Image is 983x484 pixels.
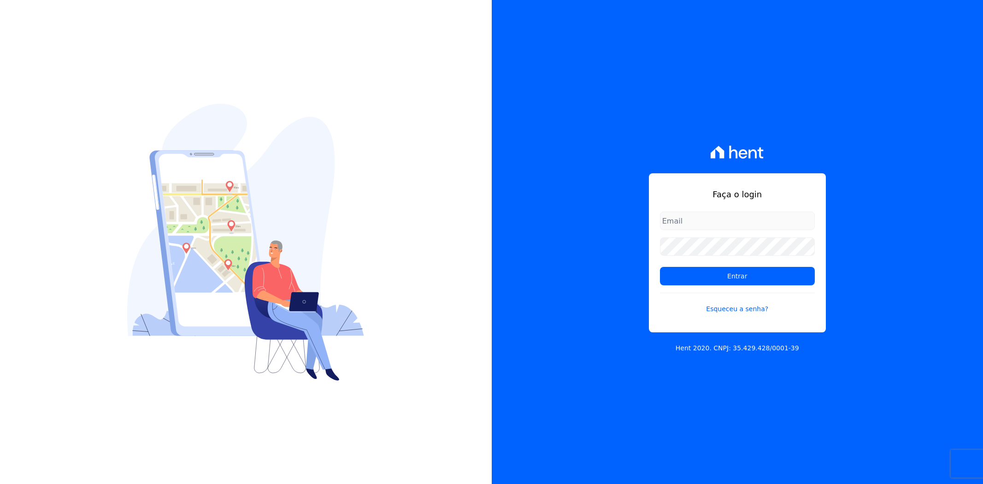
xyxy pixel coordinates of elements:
a: Esqueceu a senha? [660,293,815,314]
img: Login [127,104,364,381]
input: Email [660,212,815,230]
input: Entrar [660,267,815,285]
h1: Faça o login [660,188,815,201]
p: Hent 2020. CNPJ: 35.429.428/0001-39 [676,343,799,353]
